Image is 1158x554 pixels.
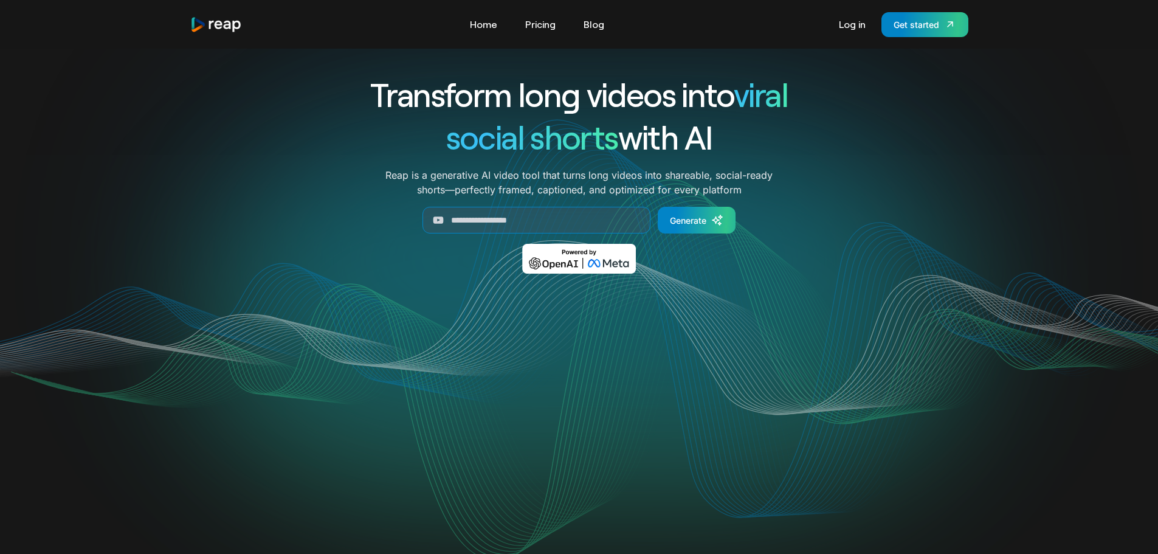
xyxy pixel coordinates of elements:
video: Your browser does not support the video tag. [334,291,824,536]
h1: Transform long videos into [326,73,832,116]
h1: with AI [326,116,832,158]
img: reap logo [190,16,243,33]
p: Reap is a generative AI video tool that turns long videos into shareable, social-ready shorts—per... [385,168,773,197]
a: Get started [881,12,968,37]
a: Home [464,15,503,34]
a: Blog [577,15,610,34]
div: Get started [894,18,939,31]
form: Generate Form [326,207,832,234]
a: Log in [833,15,872,34]
a: home [190,16,243,33]
a: Pricing [519,15,562,34]
img: Powered by OpenAI & Meta [522,244,636,274]
a: Generate [658,207,736,234]
span: social shorts [446,117,618,156]
span: viral [734,74,788,114]
div: Generate [670,214,706,227]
